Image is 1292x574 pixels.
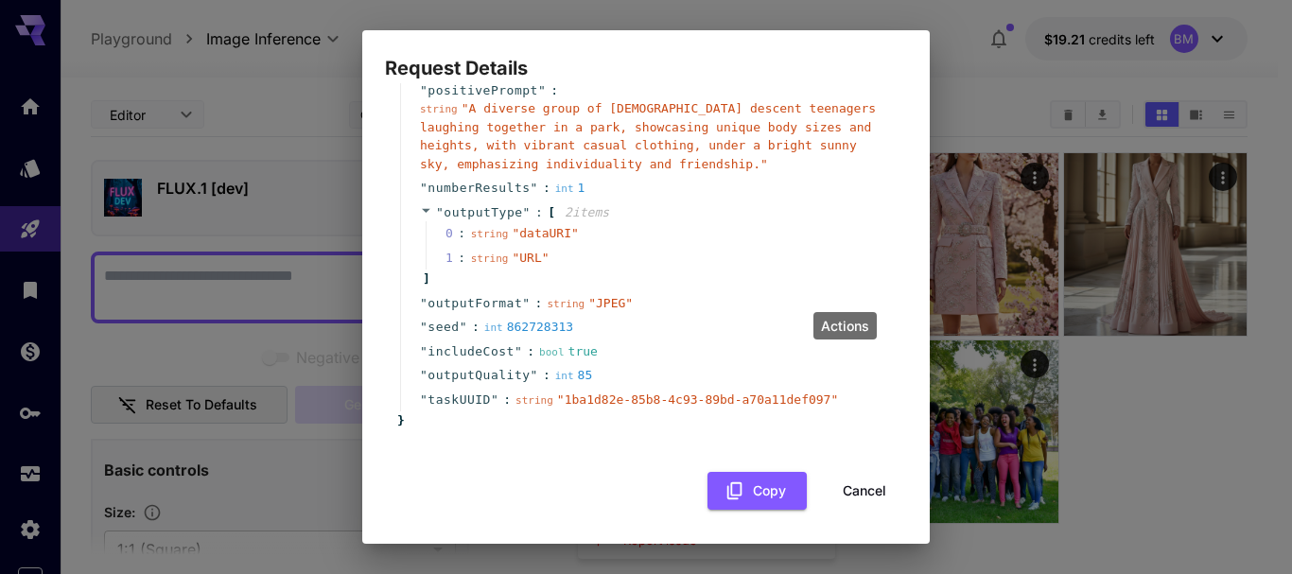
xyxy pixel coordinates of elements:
[535,203,543,222] span: :
[420,103,458,115] span: string
[445,224,471,243] span: 0
[420,344,428,358] span: "
[428,391,491,409] span: taskUUID
[428,366,530,385] span: outputQuality
[555,183,574,195] span: int
[515,344,522,358] span: "
[428,294,522,313] span: outputFormat
[515,394,553,407] span: string
[588,296,633,310] span: " JPEG "
[538,83,546,97] span: "
[420,368,428,382] span: "
[539,342,598,361] div: true
[445,249,471,268] span: 1
[822,472,907,511] button: Cancel
[503,391,511,409] span: :
[484,322,503,334] span: int
[543,366,550,385] span: :
[565,205,609,219] span: 2 item s
[531,181,538,195] span: "
[420,296,428,310] span: "
[460,320,467,334] span: "
[707,472,807,511] button: Copy
[555,366,593,385] div: 85
[458,224,465,243] div: :
[472,318,480,337] span: :
[420,392,428,407] span: "
[535,294,543,313] span: :
[436,205,444,219] span: "
[420,270,430,288] span: ]
[362,30,930,83] h2: Request Details
[458,249,465,268] div: :
[557,392,838,407] span: " 1ba1d82e-85b8-4c93-89bd-a70a11def097 "
[444,205,522,219] span: outputType
[484,318,573,337] div: 862728313
[428,318,459,337] span: seed
[527,342,534,361] span: :
[550,81,558,100] span: :
[394,411,405,430] span: }
[420,83,428,97] span: "
[512,226,578,240] span: " dataURI "
[420,181,428,195] span: "
[555,370,574,382] span: int
[428,179,530,198] span: numberResults
[420,320,428,334] span: "
[420,101,876,171] span: " A diverse group of [DEMOGRAPHIC_DATA] descent teenagers laughing together in a park, showcasing...
[547,298,585,310] span: string
[523,205,531,219] span: "
[428,342,515,361] span: includeCost
[548,203,555,222] span: [
[428,81,538,100] span: positivePrompt
[543,179,550,198] span: :
[531,368,538,382] span: "
[813,312,877,339] div: Actions
[512,251,549,265] span: " URL "
[539,346,565,358] span: bool
[471,228,509,240] span: string
[491,392,498,407] span: "
[522,296,530,310] span: "
[471,252,509,265] span: string
[555,179,585,198] div: 1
